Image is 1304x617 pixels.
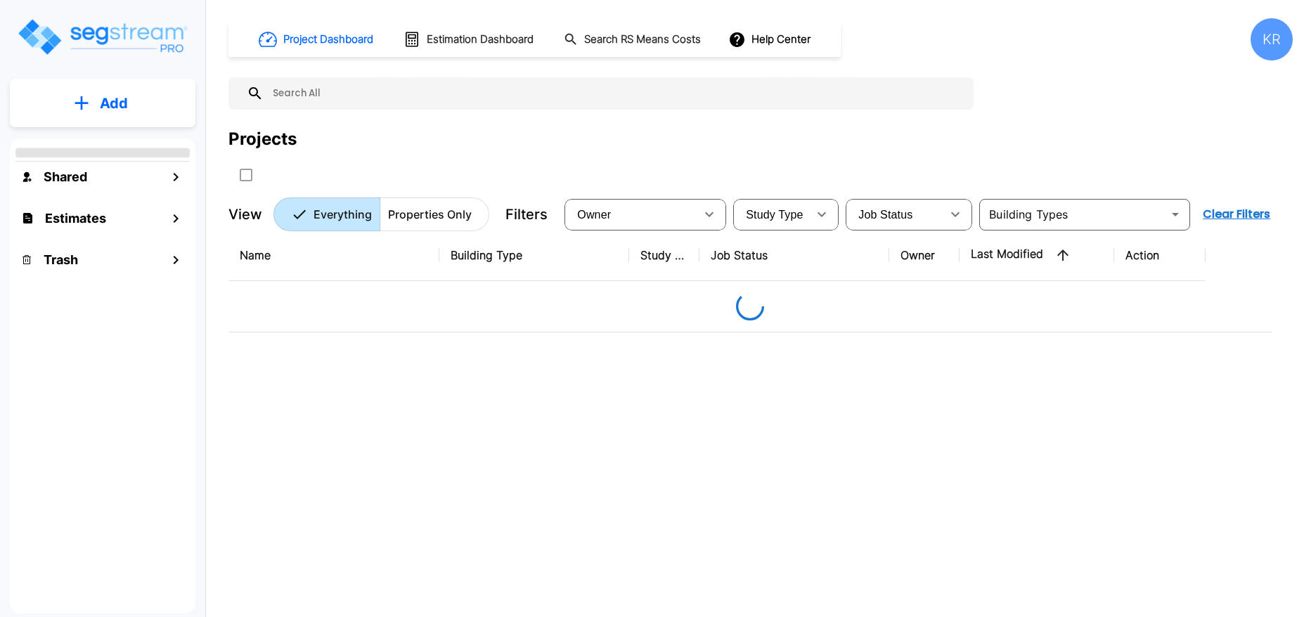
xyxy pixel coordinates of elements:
[858,209,912,221] span: Job Status
[1114,230,1206,281] th: Action
[380,197,489,231] button: Properties Only
[388,206,472,223] p: Properties Only
[273,197,489,231] div: Platform
[228,204,262,225] p: View
[273,197,380,231] button: Everything
[983,204,1163,224] input: Building Types
[232,161,260,189] button: SelectAll
[725,26,816,53] button: Help Center
[960,230,1114,281] th: Last Modified
[283,32,373,48] h1: Project Dashboard
[1197,200,1276,228] button: Clear Filters
[889,230,960,281] th: Owner
[16,17,188,57] img: Logo
[100,93,128,114] p: Add
[253,24,381,55] button: Project Dashboard
[736,195,808,234] div: Select
[584,32,701,48] h1: Search RS Means Costs
[314,206,372,223] p: Everything
[427,32,534,48] h1: Estimation Dashboard
[44,167,87,186] h1: Shared
[558,26,709,53] button: Search RS Means Costs
[567,195,695,234] div: Select
[228,230,439,281] th: Name
[1166,204,1185,224] button: Open
[1251,18,1293,60] div: KR
[746,209,803,221] span: Study Type
[629,230,699,281] th: Study Type
[44,250,78,269] h1: Trash
[848,195,941,234] div: Select
[398,25,541,54] button: Estimation Dashboard
[228,126,297,152] div: Projects
[45,209,106,228] h1: Estimates
[505,204,548,225] p: Filters
[577,209,611,221] span: Owner
[10,83,195,124] button: Add
[699,230,889,281] th: Job Status
[264,77,967,110] input: Search All
[439,230,629,281] th: Building Type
